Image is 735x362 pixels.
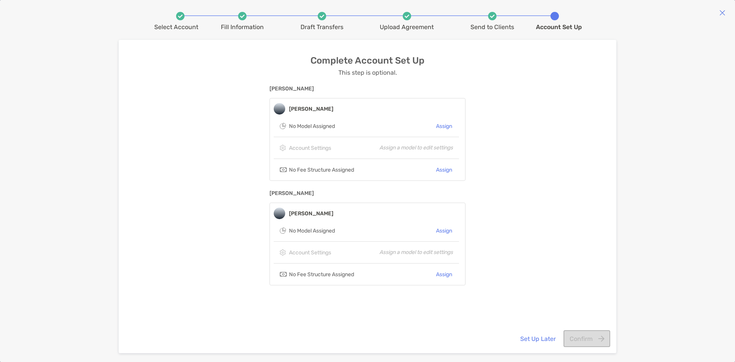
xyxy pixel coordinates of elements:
span: No Model Assigned [289,123,335,129]
span: No Fee Structure Assigned [289,167,354,173]
img: white check [178,15,183,18]
button: Assign [435,269,453,280]
div: Send to Clients [470,23,514,31]
img: companyLogo [274,103,285,115]
div: Select Account [154,23,198,31]
button: Assign [435,121,453,132]
img: close modal [719,10,725,16]
div: Fill Information [221,23,264,31]
span: No Fee Structure Assigned [289,271,354,278]
img: companyLogo [274,208,285,219]
div: Draft Transfers [301,23,343,31]
div: Account Set Up [536,23,582,31]
strong: [PERSON_NAME] [289,106,333,112]
img: white check [240,15,245,18]
button: Set Up Later [514,330,562,347]
p: This step is optional. [338,69,397,76]
img: white check [405,15,409,18]
button: Assign [435,225,453,236]
img: white check [320,15,324,18]
img: white check [490,15,495,18]
h3: Complete Account Set Up [310,55,425,66]
span: No Model Assigned [289,228,335,234]
span: [PERSON_NAME] [269,85,465,92]
div: Upload Agreement [380,23,434,31]
span: [PERSON_NAME] [269,190,465,197]
button: Assign [435,164,453,175]
strong: [PERSON_NAME] [289,210,333,217]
